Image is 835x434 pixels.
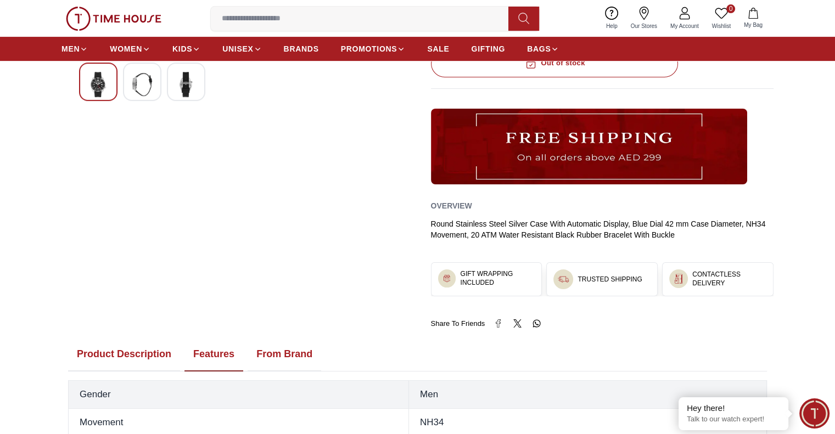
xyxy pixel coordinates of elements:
[61,39,88,59] a: MEN
[88,72,108,97] img: QUANTUM Men's Automatic Blue Dial Watch - QMG1105.351
[737,5,769,31] button: My Bag
[248,337,321,371] button: From Brand
[726,4,735,13] span: 0
[431,218,774,240] div: Round Stainless Steel Silver Case With Automatic Display, Blue Dial 42 mm Case Diameter, NH34 Mov...
[624,4,664,32] a: Our Stores
[626,22,662,30] span: Our Stores
[176,72,196,97] img: QUANTUM Men's Automatic Blue Dial Watch - QMG1105.351
[460,269,535,287] h3: GIFT WRAPPING INCLUDED
[68,337,180,371] button: Product Description
[69,381,409,409] th: Gender
[284,39,319,59] a: BRANDS
[341,39,406,59] a: PROMOTIONS
[184,337,243,371] button: Features
[341,43,397,54] span: PROMOTIONS
[61,43,80,54] span: MEN
[708,22,735,30] span: Wishlist
[110,43,142,54] span: WOMEN
[602,22,622,30] span: Help
[666,22,703,30] span: My Account
[284,43,319,54] span: BRANDS
[172,43,192,54] span: KIDS
[427,43,449,54] span: SALE
[66,7,161,31] img: ...
[578,275,642,284] h3: TRUSTED SHIPPING
[527,43,551,54] span: BAGS
[739,21,767,29] span: My Bag
[687,403,780,414] div: Hey there!
[431,198,472,214] h2: Overview
[471,39,505,59] a: GIFTING
[442,274,452,283] img: ...
[427,39,449,59] a: SALE
[599,4,624,32] a: Help
[431,318,485,329] span: Share To Friends
[558,274,569,285] img: ...
[408,381,766,409] td: Men
[687,415,780,424] p: Talk to our watch expert!
[222,43,253,54] span: UNISEX
[799,398,830,429] div: Chat Widget
[132,72,152,97] img: QUANTUM Men's Automatic Blue Dial Watch - QMG1105.351
[471,43,505,54] span: GIFTING
[674,274,683,284] img: ...
[527,39,559,59] a: BAGS
[172,39,200,59] a: KIDS
[692,270,766,288] h3: CONTACTLESS DELIVERY
[222,39,261,59] a: UNISEX
[431,109,747,184] img: ...
[110,39,150,59] a: WOMEN
[705,4,737,32] a: 0Wishlist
